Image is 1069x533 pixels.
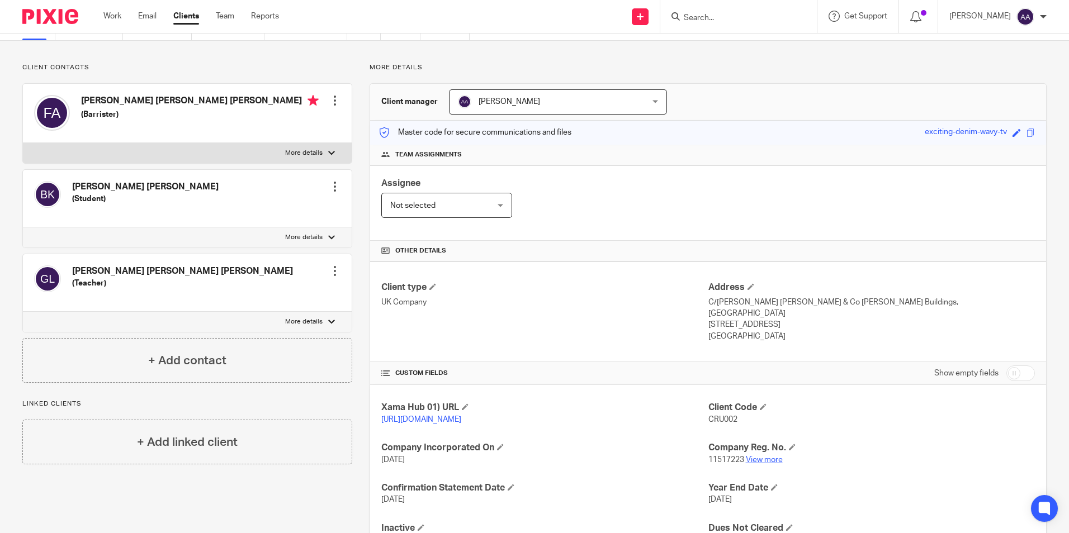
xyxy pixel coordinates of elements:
p: More details [285,317,323,326]
img: svg%3E [1016,8,1034,26]
span: Other details [395,246,446,255]
a: Team [216,11,234,22]
h4: Year End Date [708,482,1035,494]
span: [DATE] [381,456,405,464]
h4: [PERSON_NAME] [PERSON_NAME] [PERSON_NAME] [72,265,293,277]
p: More details [285,233,323,242]
div: exciting-denim-wavy-tv [925,126,1007,139]
h4: Client Code [708,402,1035,413]
img: svg%3E [34,265,61,292]
h4: + Add linked client [137,434,238,451]
h4: Address [708,282,1035,293]
h4: + Add contact [148,352,226,369]
a: Email [138,11,157,22]
span: Assignee [381,179,420,188]
input: Search [683,13,783,23]
h5: (Student) [72,193,219,204]
p: More details [370,63,1047,72]
h5: (Barrister) [81,109,319,120]
a: Work [103,11,121,22]
p: Master code for secure communications and files [379,127,571,138]
p: [STREET_ADDRESS] [708,319,1035,330]
h3: Client manager [381,96,438,107]
h4: CUSTOM FIELDS [381,369,708,378]
h4: Company Incorporated On [381,442,708,454]
h4: [PERSON_NAME] [PERSON_NAME] [PERSON_NAME] [81,95,319,109]
p: [GEOGRAPHIC_DATA] [708,331,1035,342]
h4: Confirmation Statement Date [381,482,708,494]
span: [DATE] [381,496,405,503]
a: [URL][DOMAIN_NAME] [381,416,461,423]
a: View more [746,456,783,464]
span: 11517223 [708,456,744,464]
a: Reports [251,11,279,22]
p: Linked clients [22,399,352,408]
p: C/[PERSON_NAME] [PERSON_NAME] & Co [PERSON_NAME] Buildings, [GEOGRAPHIC_DATA] [708,297,1035,320]
h4: [PERSON_NAME] [PERSON_NAME] [72,181,219,193]
span: [PERSON_NAME] [479,98,540,106]
p: More details [285,149,323,158]
a: Clients [173,11,199,22]
span: [DATE] [708,496,732,503]
p: UK Company [381,297,708,308]
span: Get Support [844,12,887,20]
img: svg%3E [458,95,471,108]
p: Client contacts [22,63,352,72]
span: Not selected [390,202,436,210]
label: Show empty fields [934,368,999,379]
span: CRU002 [708,416,737,423]
img: Pixie [22,9,78,24]
img: svg%3E [34,95,70,131]
h4: Client type [381,282,708,293]
span: Team assignments [395,150,462,159]
i: Primary [308,95,319,106]
img: svg%3E [34,181,61,208]
p: [PERSON_NAME] [949,11,1011,22]
h4: Xama Hub 01) URL [381,402,708,413]
h5: (Teacher) [72,278,293,289]
h4: Company Reg. No. [708,442,1035,454]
